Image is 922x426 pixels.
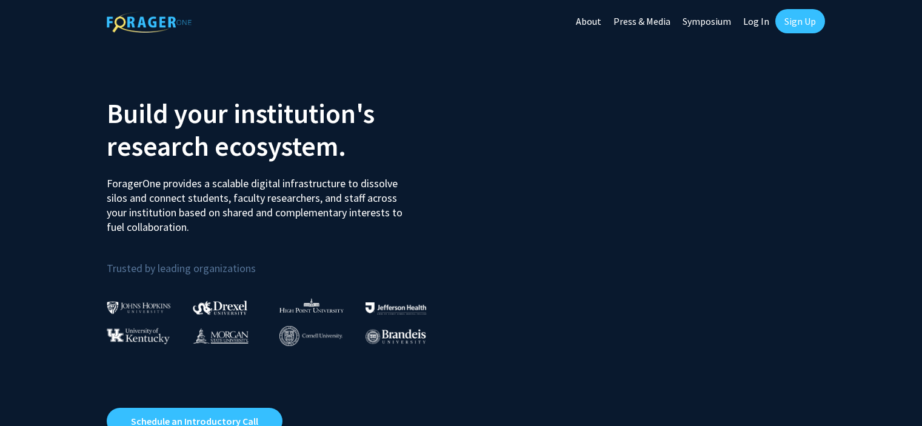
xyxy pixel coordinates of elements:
[107,244,452,278] p: Trusted by leading organizations
[107,167,411,235] p: ForagerOne provides a scalable digital infrastructure to dissolve silos and connect students, fac...
[775,9,825,33] a: Sign Up
[107,301,171,314] img: Johns Hopkins University
[366,329,426,344] img: Brandeis University
[107,328,170,344] img: University of Kentucky
[107,97,452,162] h2: Build your institution's research ecosystem.
[193,301,247,315] img: Drexel University
[366,302,426,314] img: Thomas Jefferson University
[279,326,342,346] img: Cornell University
[107,12,192,33] img: ForagerOne Logo
[279,298,344,313] img: High Point University
[193,328,249,344] img: Morgan State University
